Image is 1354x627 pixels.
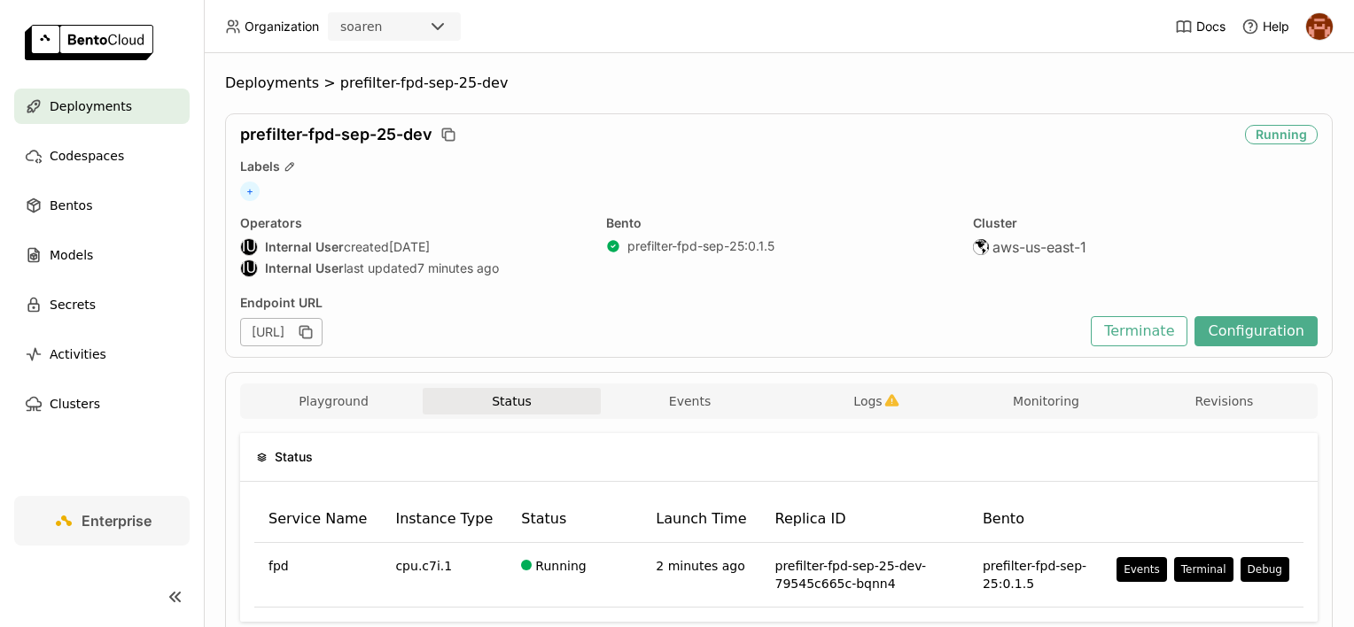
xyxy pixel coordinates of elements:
[606,215,951,231] div: Bento
[973,215,1318,231] div: Cluster
[240,238,585,256] div: created
[240,259,258,277] div: Internal User
[761,543,969,608] td: prefilter-fpd-sep-25-dev-79545c665c-bqnn4
[240,182,260,201] span: +
[1174,557,1233,582] button: Terminal
[1306,13,1333,40] img: h0akoisn5opggd859j2zve66u2a2
[14,496,190,546] a: Enterprise
[14,188,190,223] a: Bentos
[1241,18,1289,35] div: Help
[1241,557,1289,582] button: Debug
[381,543,507,608] td: cpu.c7i.1
[969,496,1102,543] th: Bento
[225,74,319,92] span: Deployments
[507,543,642,608] td: Running
[384,19,385,36] input: Selected soaren.
[507,496,642,543] th: Status
[14,386,190,422] a: Clusters
[25,25,153,60] img: logo
[50,344,106,365] span: Activities
[241,239,257,255] div: IU
[1196,19,1226,35] span: Docs
[423,388,601,414] button: Status
[254,496,381,543] th: Service Name
[240,215,585,231] div: Operators
[14,138,190,174] a: Codespaces
[761,496,969,543] th: Replica ID
[1194,316,1318,346] button: Configuration
[417,260,499,276] span: 7 minutes ago
[340,18,382,35] div: soaren
[50,145,124,166] span: Codespaces
[1175,18,1226,35] a: Docs
[1091,316,1187,346] button: Terminate
[656,559,745,573] span: 2 minutes ago
[389,239,430,255] span: [DATE]
[245,19,319,35] span: Organization
[992,238,1086,256] span: aws-us-east-1
[319,74,340,92] span: >
[82,512,152,530] span: Enterprise
[1135,388,1313,414] button: Revisions
[265,260,344,276] strong: Internal User
[50,244,93,266] span: Models
[601,388,779,414] button: Events
[1117,557,1167,582] button: Events
[268,557,289,575] span: fpd
[957,388,1135,414] button: Monitoring
[50,393,100,414] span: Clusters
[642,496,760,543] th: Launch Time
[240,238,258,256] div: Internal User
[240,295,1082,311] div: Endpoint URL
[381,496,507,543] th: Instance Type
[50,195,92,216] span: Bentos
[240,125,432,144] span: prefilter-fpd-sep-25-dev
[853,393,882,409] span: Logs
[265,239,344,255] strong: Internal User
[50,96,132,117] span: Deployments
[50,294,96,315] span: Secrets
[14,237,190,273] a: Models
[245,388,423,414] button: Playground
[1245,125,1318,144] div: Running
[241,260,257,276] div: IU
[1124,562,1160,577] div: Events
[240,159,1318,174] div: Labels
[275,447,313,467] span: Status
[225,74,1333,92] nav: Breadcrumbs navigation
[14,337,190,372] a: Activities
[627,238,774,254] a: prefilter-fpd-sep-25:0.1.5
[969,543,1102,608] td: prefilter-fpd-sep-25:0.1.5
[240,259,585,277] div: last updated
[14,89,190,124] a: Deployments
[1263,19,1289,35] span: Help
[340,74,509,92] span: prefilter-fpd-sep-25-dev
[240,318,323,346] div: [URL]
[14,287,190,322] a: Secrets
